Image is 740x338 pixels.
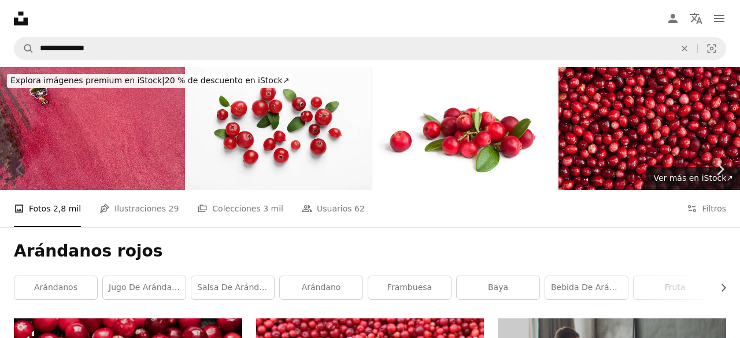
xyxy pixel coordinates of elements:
[197,190,283,227] a: Colecciones 3 mil
[14,37,726,60] form: Encuentra imágenes en todo el sitio
[708,7,731,30] button: Menú
[14,12,28,25] a: Inicio — Unsplash
[700,114,740,225] a: Siguiente
[545,276,628,299] a: Bebida de arándanos
[263,202,283,215] span: 3 mil
[191,276,274,299] a: salsa de arándanos
[168,202,179,215] span: 29
[354,202,365,215] span: 62
[672,38,697,60] button: Borrar
[280,276,362,299] a: arándano
[14,38,34,60] button: Buscar en Unsplash
[653,173,733,183] span: Ver más en iStock ↗
[687,190,726,227] button: Filtros
[186,67,371,190] img: Arándanos maduros frescos y hojas verdes sobre fondo blanco, posición plana
[684,7,708,30] button: Idioma
[634,276,716,299] a: Fruta
[457,276,539,299] a: baya
[99,190,179,227] a: Ilustraciones 29
[698,38,726,60] button: Búsqueda visual
[661,7,684,30] a: Iniciar sesión / Registrarse
[302,190,365,227] a: Usuarios 62
[713,276,726,299] button: desplazar lista a la derecha
[14,276,97,299] a: Arándanos
[103,276,186,299] a: jugo de arándano
[7,74,293,88] div: 20 % de descuento en iStock ↗
[368,276,451,299] a: frambuesa
[646,167,740,190] a: Ver más en iStock↗
[14,241,726,262] h1: Arándanos rojos
[10,76,165,85] span: Explora imágenes premium en iStock |
[372,67,557,190] img: Cranberries sobre blanco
